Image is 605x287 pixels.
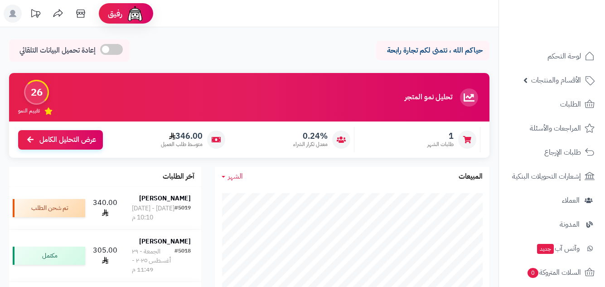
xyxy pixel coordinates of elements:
[537,244,554,254] span: جديد
[504,141,600,163] a: طلبات الإرجاع
[19,45,96,56] span: إعادة تحميل البيانات التلقائي
[560,98,581,111] span: الطلبات
[504,117,600,139] a: المراجعات والأسئلة
[427,141,454,148] span: طلبات الشهر
[504,45,600,67] a: لوحة التحكم
[536,242,580,255] span: وآتس آب
[405,93,452,102] h3: تحليل نمو المتجر
[139,237,191,246] strong: [PERSON_NAME]
[161,141,203,148] span: متوسط طلب العميل
[228,171,243,182] span: الشهر
[427,131,454,141] span: 1
[18,130,103,150] a: عرض التحليل الكامل
[39,135,96,145] span: عرض التحليل الكامل
[528,268,538,278] span: 0
[544,146,581,159] span: طلبات الإرجاع
[293,131,328,141] span: 0.24%
[293,141,328,148] span: معدل تكرار الشراء
[24,5,47,25] a: تحديثات المنصة
[504,165,600,187] a: إشعارات التحويلات البنكية
[89,187,121,229] td: 340.00
[13,247,85,265] div: مكتمل
[132,204,174,222] div: [DATE] - [DATE] 10:10 م
[530,122,581,135] span: المراجعات والأسئلة
[174,204,191,222] div: #5019
[139,194,191,203] strong: [PERSON_NAME]
[161,131,203,141] span: 346.00
[222,171,243,182] a: الشهر
[13,199,85,217] div: تم شحن الطلب
[504,262,600,283] a: السلات المتروكة0
[504,93,600,115] a: الطلبات
[163,173,194,181] h3: آخر الطلبات
[108,8,122,19] span: رفيق
[531,74,581,87] span: الأقسام والمنتجات
[527,266,581,279] span: السلات المتروكة
[18,107,40,115] span: تقييم النمو
[504,238,600,259] a: وآتس آبجديد
[126,5,144,23] img: ai-face.png
[132,247,174,274] div: الجمعة - ٢٩ أغسطس ٢٠٢٥ - 11:49 م
[89,230,121,282] td: 305.00
[547,50,581,63] span: لوحة التحكم
[459,173,483,181] h3: المبيعات
[562,194,580,207] span: العملاء
[504,214,600,235] a: المدونة
[504,190,600,211] a: العملاء
[174,247,191,274] div: #5018
[383,45,483,56] p: حياكم الله ، نتمنى لكم تجارة رابحة
[560,218,580,231] span: المدونة
[512,170,581,183] span: إشعارات التحويلات البنكية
